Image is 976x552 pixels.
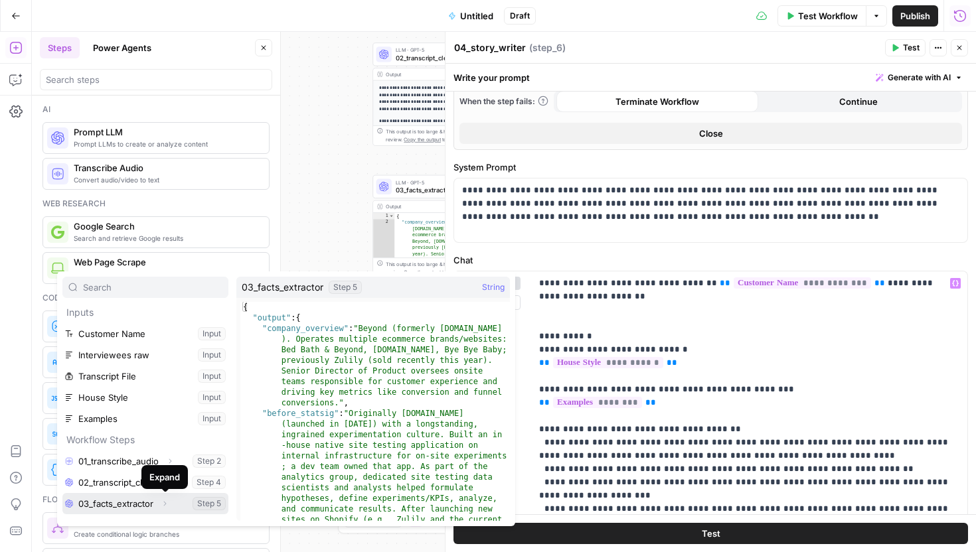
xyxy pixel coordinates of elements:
[453,161,968,174] label: System Prompt
[46,73,266,86] input: Search steps
[396,46,497,54] span: LLM · GPT-5
[329,281,362,294] div: Step 5
[62,493,228,514] button: Select variable 03_facts_extractor
[85,37,159,58] button: Power Agents
[74,269,258,279] span: Extract content from web pages
[42,292,270,304] div: Code
[62,344,228,366] button: Select variable Interviewees raw
[798,9,858,23] span: Test Workflow
[83,281,222,294] input: Search
[242,281,323,294] span: 03_facts_extractor
[888,72,951,84] span: Generate with AI
[389,213,394,220] span: Toggle code folding, rows 1 through 10
[62,408,228,429] button: Select variable Examples
[454,41,526,54] textarea: 04_story_writer
[482,281,505,294] span: String
[62,450,228,472] button: Select variable 01_transcribe_audio
[903,42,920,54] span: Test
[62,387,228,408] button: Select variable House Style
[440,5,501,27] button: Untitled
[62,472,228,493] button: Select variable 02_transcript_cleaner
[446,64,976,91] div: Write your prompt
[459,96,548,107] a: When the step fails:
[510,10,530,22] span: Draft
[372,175,523,278] div: LLM · GPT-503_facts_extractorStep 5Output{ "company_overview":"Beyond (formerly [DOMAIN_NAME]). O...
[42,494,270,506] div: Flow
[386,203,497,211] div: Output
[373,219,394,282] div: 2
[74,529,258,539] span: Create conditional logic branches
[74,139,258,149] span: Prompt LLMs to create or analyze content
[758,91,960,112] button: Continue
[702,527,720,540] span: Test
[62,323,228,344] button: Select variable Customer Name
[396,178,497,186] span: LLM · GPT-5
[40,37,80,58] button: Steps
[699,127,723,140] span: Close
[839,95,878,108] span: Continue
[386,260,519,275] div: This output is too large & has been abbreviated for review. to view the full content.
[892,5,938,27] button: Publish
[885,39,926,56] button: Test
[74,161,258,174] span: Transcribe Audio
[386,70,497,78] div: Output
[42,198,270,210] div: Web research
[386,128,519,143] div: This output is too large & has been abbreviated for review. to view the full content.
[615,95,699,108] span: Terminate Workflow
[404,137,441,143] span: Copy the output
[62,429,228,450] p: Workflow Steps
[404,269,441,275] span: Copy the output
[74,220,258,233] span: Google Search
[74,174,258,185] span: Convert audio/video to text
[396,185,497,195] span: 03_facts_extractor
[62,302,228,323] p: Inputs
[396,53,497,63] span: 02_transcript_cleaner
[74,125,258,139] span: Prompt LLM
[74,233,258,243] span: Search and retrieve Google results
[74,255,258,269] span: Web Page Scrape
[529,41,566,54] span: ( step_6 )
[460,9,493,23] span: Untitled
[777,5,866,27] button: Test Workflow
[900,9,930,23] span: Publish
[373,213,394,220] div: 1
[453,253,968,267] label: Chat
[62,366,228,387] button: Select variable Transcript File
[870,69,968,86] button: Generate with AI
[459,123,962,144] button: Close
[42,103,270,115] div: Ai
[453,523,968,544] button: Test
